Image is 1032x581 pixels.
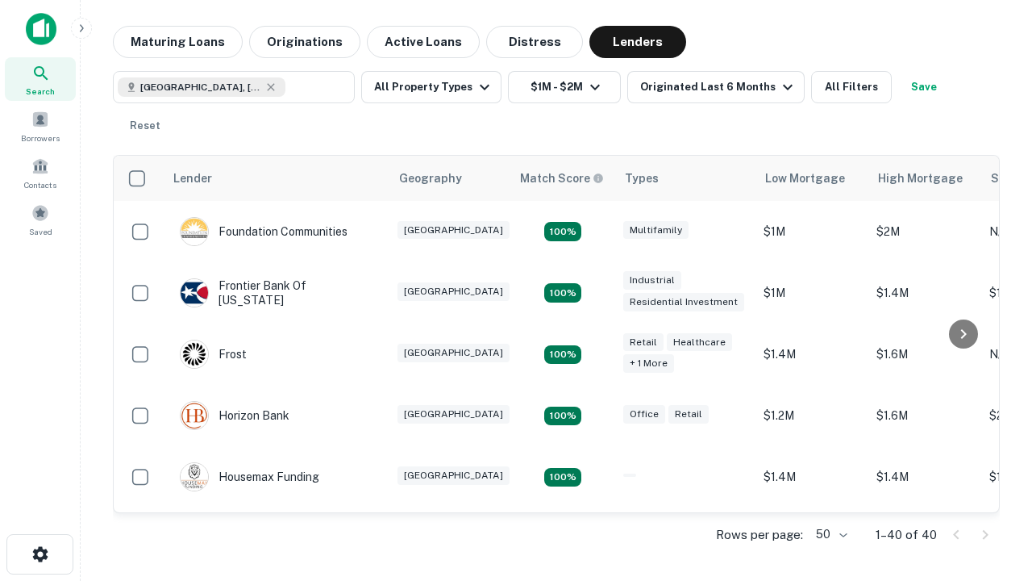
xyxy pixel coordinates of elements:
[26,85,55,98] span: Search
[623,354,674,373] div: + 1 more
[397,466,510,485] div: [GEOGRAPHIC_DATA]
[544,468,581,487] div: Matching Properties: 4, hasApolloMatch: undefined
[361,71,501,103] button: All Property Types
[113,26,243,58] button: Maturing Loans
[389,156,510,201] th: Geography
[140,80,261,94] span: [GEOGRAPHIC_DATA], [GEOGRAPHIC_DATA], [GEOGRAPHIC_DATA]
[249,26,360,58] button: Originations
[24,178,56,191] span: Contacts
[5,151,76,194] a: Contacts
[755,324,868,385] td: $1.4M
[5,198,76,241] a: Saved
[520,169,601,187] h6: Match Score
[868,385,981,446] td: $1.6M
[951,452,1032,529] iframe: Chat Widget
[640,77,797,97] div: Originated Last 6 Months
[868,262,981,324] td: $1.4M
[397,221,510,240] div: [GEOGRAPHIC_DATA]
[181,279,208,307] img: picture
[667,333,732,352] div: Healthcare
[544,283,581,303] div: Matching Properties: 4, hasApolloMatch: undefined
[765,169,845,188] div: Low Mortgage
[180,278,373,307] div: Frontier Bank Of [US_STATE]
[26,13,56,45] img: capitalize-icon.png
[623,333,664,352] div: Retail
[29,225,52,238] span: Saved
[520,169,604,187] div: Capitalize uses an advanced AI algorithm to match your search with the best lender. The match sco...
[181,463,208,491] img: picture
[615,156,755,201] th: Types
[755,385,868,446] td: $1.2M
[180,462,319,491] div: Housemax Funding
[623,405,665,424] div: Office
[181,218,208,245] img: picture
[755,508,868,569] td: $1.4M
[119,110,171,142] button: Reset
[5,57,76,101] a: Search
[399,169,462,188] div: Geography
[755,262,868,324] td: $1M
[397,405,510,424] div: [GEOGRAPHIC_DATA]
[544,407,581,426] div: Matching Properties: 4, hasApolloMatch: undefined
[180,401,289,430] div: Horizon Bank
[5,104,76,148] a: Borrowers
[397,344,510,362] div: [GEOGRAPHIC_DATA]
[397,282,510,301] div: [GEOGRAPHIC_DATA]
[589,26,686,58] button: Lenders
[898,71,950,103] button: Save your search to get updates of matches that match your search criteria.
[510,156,615,201] th: Capitalize uses an advanced AI algorithm to match your search with the best lender. The match sco...
[755,446,868,508] td: $1.4M
[627,71,805,103] button: Originated Last 6 Months
[623,271,681,290] div: Industrial
[486,26,583,58] button: Distress
[544,222,581,241] div: Matching Properties: 4, hasApolloMatch: undefined
[716,525,803,545] p: Rows per page:
[868,156,981,201] th: High Mortgage
[755,156,868,201] th: Low Mortgage
[544,345,581,365] div: Matching Properties: 4, hasApolloMatch: undefined
[811,71,892,103] button: All Filters
[623,293,744,311] div: Residential Investment
[868,324,981,385] td: $1.6M
[668,405,709,424] div: Retail
[181,402,208,429] img: picture
[809,523,850,546] div: 50
[180,217,347,246] div: Foundation Communities
[21,132,60,144] span: Borrowers
[868,446,981,508] td: $1.4M
[164,156,389,201] th: Lender
[173,169,212,188] div: Lender
[367,26,480,58] button: Active Loans
[508,71,621,103] button: $1M - $2M
[623,221,689,240] div: Multifamily
[625,169,659,188] div: Types
[180,340,247,369] div: Frost
[868,201,981,262] td: $2M
[868,508,981,569] td: $1.6M
[755,201,868,262] td: $1M
[181,341,208,368] img: picture
[876,525,937,545] p: 1–40 of 40
[878,169,963,188] div: High Mortgage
